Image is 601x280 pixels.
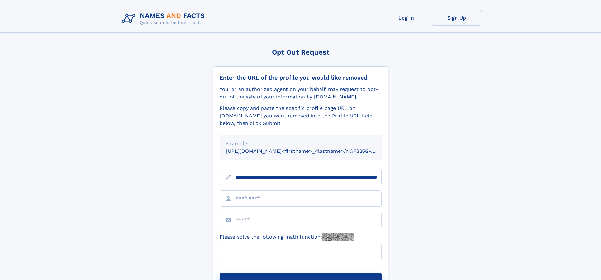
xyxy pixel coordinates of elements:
[220,104,382,127] div: Please copy and paste the specific profile page URL on [DOMAIN_NAME] you want removed into the Pr...
[220,86,382,101] div: You, or an authorized agent on your behalf, may request to opt-out of the sale of your informatio...
[220,74,382,81] div: Enter the URL of the profile you would like removed
[220,233,354,241] label: Please solve the following math function:
[119,10,210,27] img: Logo Names and Facts
[226,148,394,154] small: [URL][DOMAIN_NAME]<firstname>_<lastname>/NAF325G-xxxxxxxx
[226,140,375,147] div: Example:
[213,48,388,56] div: Opt Out Request
[381,10,432,26] a: Log In
[432,10,482,26] a: Sign Up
